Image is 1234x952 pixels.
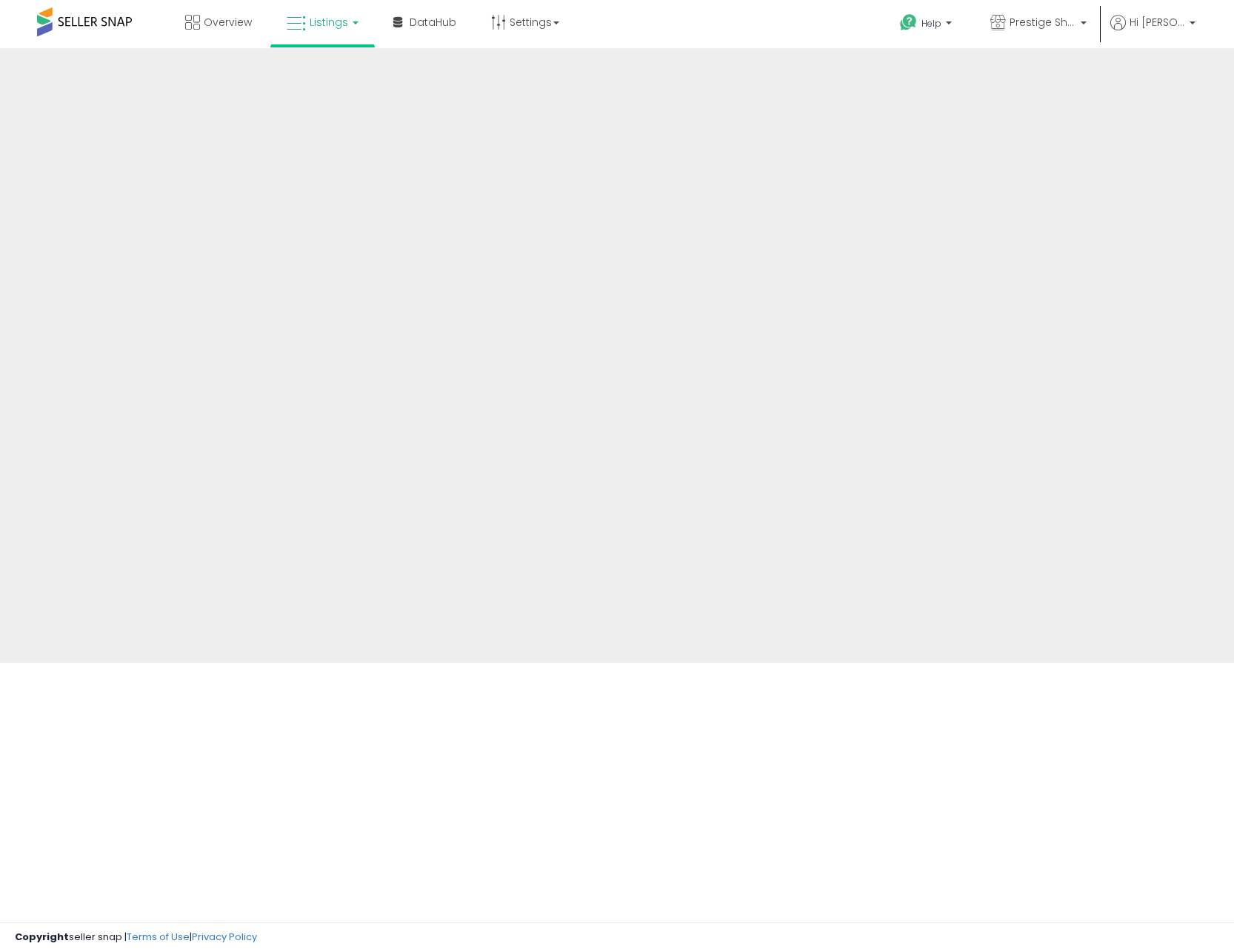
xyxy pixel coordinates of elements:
[1130,15,1185,30] span: Hi [PERSON_NAME]
[204,15,252,30] span: Overview
[921,17,941,30] span: Help
[899,13,918,32] i: Get Help
[310,15,348,30] span: Listings
[410,15,456,30] span: DataHub
[1110,15,1195,48] a: Hi [PERSON_NAME]
[888,2,967,48] a: Help
[1010,15,1076,30] span: Prestige Shop LLC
